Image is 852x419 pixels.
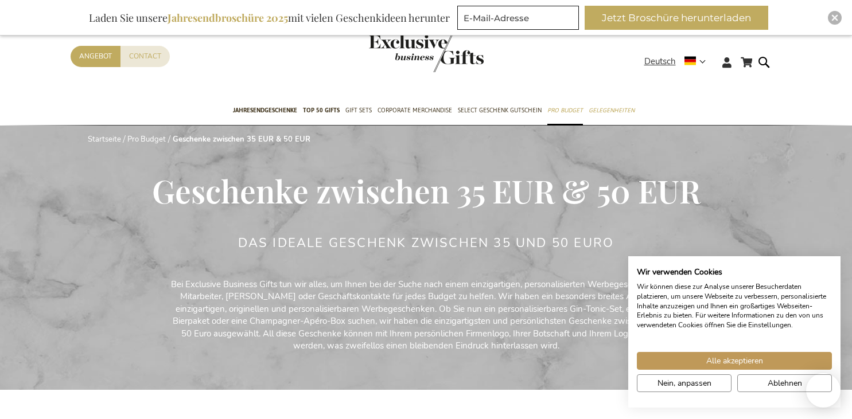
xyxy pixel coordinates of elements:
[831,14,838,21] img: Close
[120,46,170,67] a: Contact
[637,282,832,330] p: Wir können diese zur Analyse unserer Besucherdaten platzieren, um unsere Webseite zu verbessern, ...
[585,6,768,30] button: Jetzt Broschüre herunterladen
[233,104,297,116] span: Jahresendgeschenke
[168,279,684,353] p: Bei Exclusive Business Gifts tun wir alles, um Ihnen bei der Suche nach einem einzigartigen, pers...
[458,104,542,116] span: Select Geschenk Gutschein
[658,377,711,389] span: Nein, anpassen
[644,55,676,68] span: Deutsch
[168,11,288,25] b: Jahresendbroschüre 2025
[637,267,832,277] h2: Wir verwenden Cookies
[378,104,452,116] span: Corporate Merchandise
[706,355,763,367] span: Alle akzeptieren
[547,104,583,116] span: Pro Budget
[238,236,614,250] h2: Das ideale Geschenk zwischen 35 und 50 Euro
[637,352,832,370] button: Akzeptieren Sie alle cookies
[457,6,579,30] input: E-Mail-Adresse
[369,34,426,72] a: store logo
[345,104,372,116] span: Gift Sets
[71,46,120,67] a: Angebot
[127,134,166,144] a: Pro Budget
[84,6,455,30] div: Laden Sie unsere mit vielen Geschenkideen herunter
[152,169,701,212] span: Geschenke zwischen 35 EUR & 50 EUR
[589,104,635,116] span: Gelegenheiten
[637,374,732,392] button: cookie Einstellungen anpassen
[369,34,484,72] img: Exclusive Business gifts logo
[768,377,802,389] span: Ablehnen
[457,6,582,33] form: marketing offers and promotions
[303,104,340,116] span: TOP 50 Gifts
[88,134,121,144] a: Startseite
[806,373,841,408] iframe: belco-activator-frame
[173,134,310,144] strong: Geschenke zwischen 35 EUR & 50 EUR
[644,55,713,68] div: Deutsch
[828,11,842,25] div: Close
[737,374,832,392] button: Alle verweigern cookies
